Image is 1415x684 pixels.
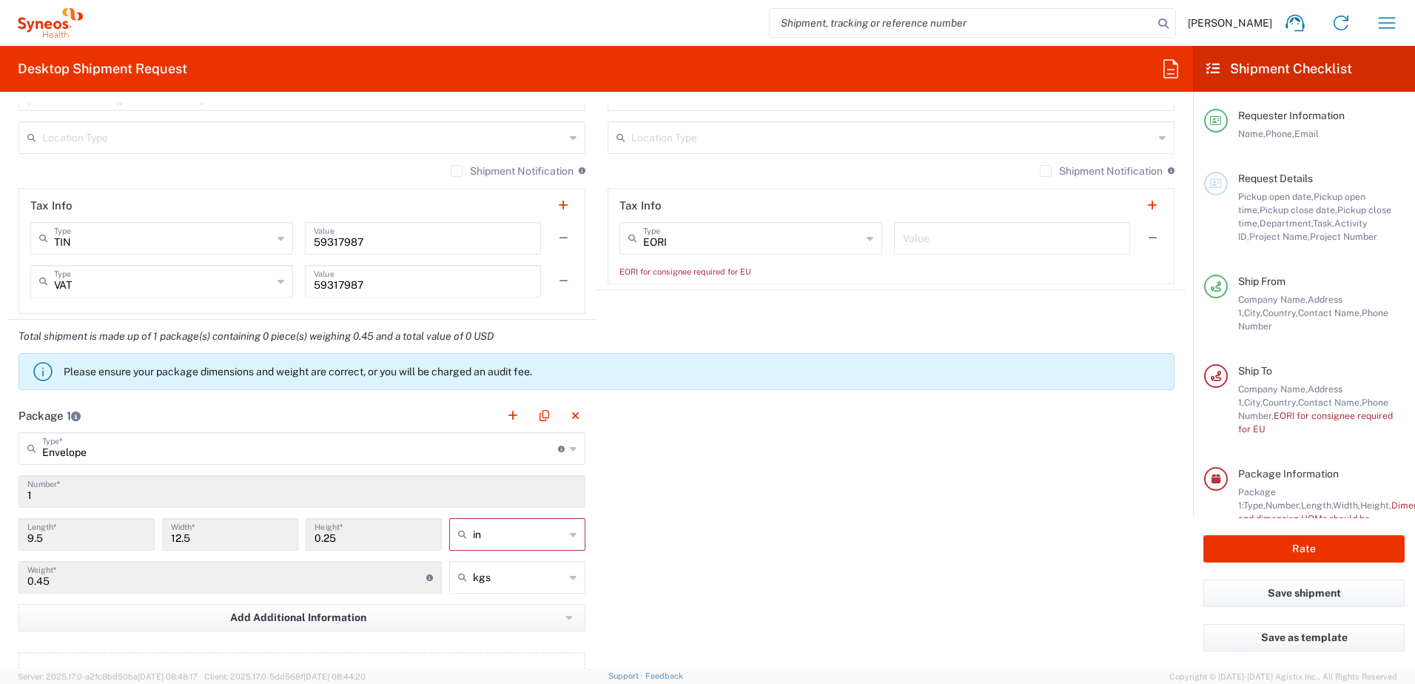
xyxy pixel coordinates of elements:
span: Copyright © [DATE]-[DATE] Agistix Inc., All Rights Reserved [1169,670,1397,683]
span: Height, [1360,500,1391,511]
span: Department, [1260,218,1313,229]
h2: Desktop Shipment Request [18,60,187,78]
span: Country, [1263,397,1298,408]
span: Project Name, [1249,231,1310,242]
span: Ship To [1238,365,1272,377]
span: Task, [1313,218,1334,229]
input: Shipment, tracking or reference number [770,9,1153,37]
span: Company Name, [1238,294,1308,305]
h2: Package 1 [19,409,81,423]
span: Type, [1243,500,1266,511]
span: EORI for consignee required for EU [1238,410,1393,435]
a: Support [608,671,645,680]
span: Phone, [1266,128,1294,139]
span: Request Details [1238,172,1313,184]
span: Name, [1238,128,1266,139]
a: Feedback [645,671,683,680]
span: Package Information [1238,468,1339,480]
span: Server: 2025.17.0-a2fc8bd50ba [18,672,198,681]
label: Shipment Notification [1040,165,1163,177]
span: Length, [1301,500,1333,511]
button: Rate [1203,535,1405,563]
span: Width, [1333,500,1360,511]
span: Contact Name, [1298,397,1362,408]
div: EORI for consignee required for EU [619,265,1163,278]
span: [DATE] 08:44:20 [303,672,366,681]
p: Please ensure your package dimensions and weight are correct, or you will be charged an audit fee. [64,365,1168,378]
span: Add Additional Information [230,611,366,625]
span: Package 1: [1238,486,1276,511]
span: Client: 2025.17.0-5dd568f [204,672,366,681]
span: [DATE] 08:48:17 [138,672,198,681]
h2: Tax Info [30,198,73,213]
label: Shipment Notification [451,165,574,177]
button: Save as template [1203,624,1405,651]
span: Company Name, [1238,383,1308,395]
span: Ship From [1238,275,1285,287]
h2: Shipment Checklist [1206,60,1352,78]
em: Total shipment is made up of 1 package(s) containing 0 piece(s) weighing 0.45 and a total value o... [7,330,505,342]
h2: Tax Info [619,198,662,213]
span: Contact Name, [1298,307,1362,318]
span: Requester Information [1238,110,1345,121]
span: Country, [1263,307,1298,318]
button: Save shipment [1203,580,1405,607]
span: Pickup close date, [1260,204,1337,215]
span: City, [1244,307,1263,318]
span: Pickup open date, [1238,191,1314,202]
span: City, [1244,397,1263,408]
span: Email [1294,128,1319,139]
span: [PERSON_NAME] [1188,16,1272,30]
span: Number, [1266,500,1301,511]
button: Add Additional Information [19,604,585,631]
span: Project Number [1310,231,1377,242]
